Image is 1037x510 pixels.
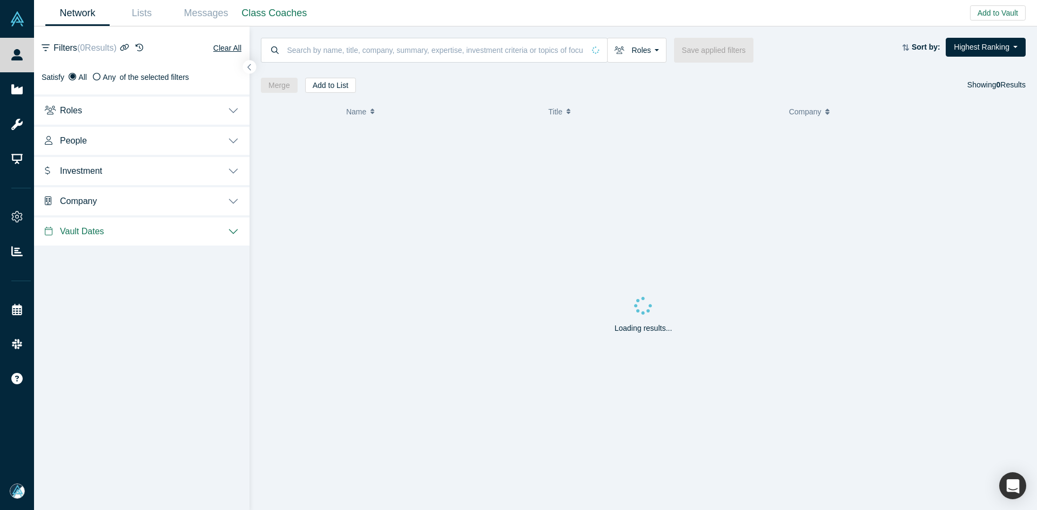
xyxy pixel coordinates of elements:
span: Investment [60,166,102,176]
button: Name [346,100,537,123]
a: Class Coaches [238,1,311,26]
img: Alchemist Vault Logo [10,11,25,26]
button: Save applied filters [674,38,753,63]
span: All [78,73,87,81]
button: Clear All [213,42,242,55]
button: People [34,125,250,155]
span: Vault Dates [60,226,104,236]
button: Company [789,100,1018,123]
button: Title [548,100,777,123]
span: Any [103,73,116,81]
span: Company [60,196,97,206]
span: Name [346,100,366,123]
span: Title [548,100,562,123]
a: Network [45,1,110,26]
span: Roles [60,105,82,115]
a: Messages [174,1,238,26]
button: Merge [261,78,298,93]
a: Lists [110,1,174,26]
span: Results [996,80,1026,89]
button: Investment [34,155,250,185]
p: Loading results... [615,323,672,334]
input: Search by name, title, company, summary, expertise, investment criteria or topics of focus [286,37,585,63]
span: ( 0 Results) [77,43,117,52]
button: Company [34,185,250,215]
div: Satisfy of the selected filters [42,72,242,83]
strong: 0 [996,80,1001,89]
span: Company [789,100,821,123]
button: Roles [607,38,666,63]
button: Add to List [305,78,356,93]
img: Mia Scott's Account [10,484,25,499]
span: Filters [53,42,116,55]
span: People [60,135,87,146]
strong: Sort by: [912,43,940,51]
button: Highest Ranking [946,38,1026,57]
button: Vault Dates [34,215,250,246]
div: Showing [967,78,1026,93]
button: Roles [34,94,250,125]
button: Add to Vault [970,5,1026,21]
